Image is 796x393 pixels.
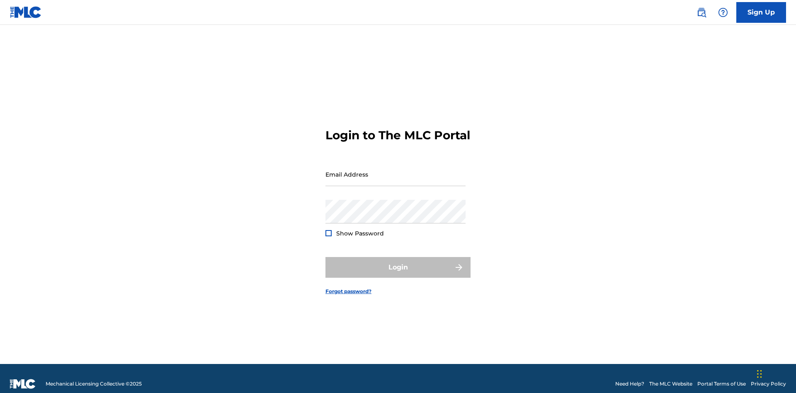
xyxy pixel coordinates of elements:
[46,380,142,388] span: Mechanical Licensing Collective © 2025
[718,7,728,17] img: help
[755,353,796,393] iframe: Chat Widget
[715,4,731,21] div: Help
[325,128,470,143] h3: Login to The MLC Portal
[10,6,42,18] img: MLC Logo
[325,288,371,295] a: Forgot password?
[751,380,786,388] a: Privacy Policy
[649,380,692,388] a: The MLC Website
[696,7,706,17] img: search
[10,379,36,389] img: logo
[757,361,762,386] div: Drag
[693,4,710,21] a: Public Search
[697,380,746,388] a: Portal Terms of Use
[736,2,786,23] a: Sign Up
[336,230,384,237] span: Show Password
[615,380,644,388] a: Need Help?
